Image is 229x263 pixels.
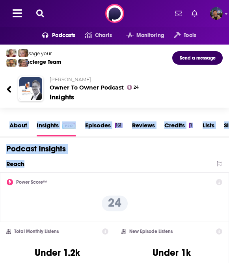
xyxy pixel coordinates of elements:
a: Show notifications dropdown [188,7,201,20]
img: User Profile [210,7,223,20]
button: open menu [164,29,196,42]
a: Lists [203,121,214,136]
span: Podcasts [52,30,75,41]
img: Jon Profile [6,59,17,67]
img: Podchaser Pro [62,123,76,129]
h2: Power Score™ [16,179,47,185]
p: 24 [102,196,128,211]
img: Podchaser - Follow, Share and Rate Podcasts [105,4,124,23]
div: 161 [115,123,123,128]
img: Jules Profile [18,49,28,57]
a: Logged in as AndrewKnowles [210,7,223,20]
button: Send a message [172,51,223,65]
a: Credits1 [164,121,193,136]
img: Sydney Profile [6,49,17,57]
button: open menu [117,29,164,42]
img: Barbara Profile [18,59,28,67]
span: Charts [95,30,112,41]
img: Owner To Owner Podcast [19,77,42,100]
span: [PERSON_NAME] [50,76,91,82]
h3: Under 1.2k [35,247,80,259]
h1: Podcast Insights [6,144,66,154]
a: About [9,121,27,136]
button: open menu [33,29,76,42]
h2: Total Monthly Listens [14,229,59,234]
div: Message your [19,50,61,56]
h3: Under 1k [153,247,191,259]
span: Monitoring [136,30,164,41]
div: Concierge Team [19,59,61,65]
a: Reviews [132,121,155,136]
h2: Owner To Owner Podcast [50,76,211,91]
span: 24 [134,86,139,89]
div: Insights [50,93,74,101]
span: Tools [184,30,196,41]
a: Charts [75,29,112,42]
h2: New Episode Listens [129,229,173,234]
a: Show notifications dropdown [172,7,185,20]
a: InsightsPodchaser Pro [37,121,76,136]
div: 1 [189,123,193,128]
a: Episodes161 [85,121,123,136]
h2: Reach [6,160,24,168]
